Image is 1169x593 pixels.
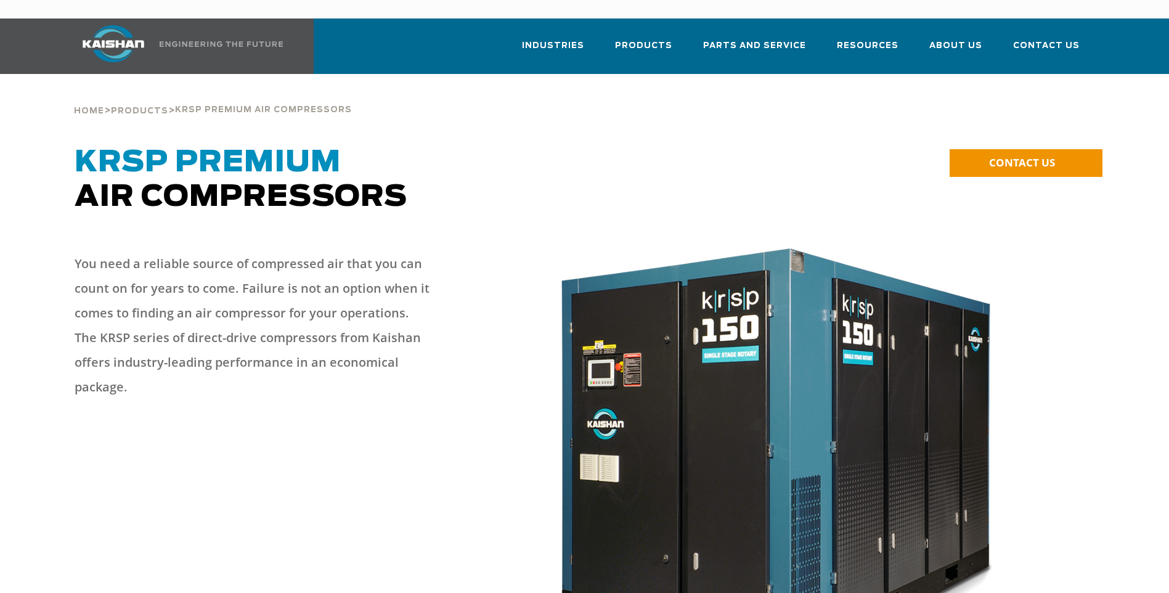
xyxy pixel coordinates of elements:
[111,105,168,116] a: Products
[111,107,168,115] span: Products
[929,39,982,53] span: About Us
[75,148,407,212] span: Air Compressors
[703,39,806,53] span: Parts and Service
[522,30,584,72] a: Industries
[703,30,806,72] a: Parts and Service
[74,105,104,116] a: Home
[615,39,672,53] span: Products
[160,41,283,47] img: Engineering the future
[522,39,584,53] span: Industries
[950,149,1102,177] a: CONTACT US
[75,252,432,399] p: You need a reliable source of compressed air that you can count on for years to come. Failure is ...
[929,30,982,72] a: About Us
[74,74,352,121] div: > >
[837,39,898,53] span: Resources
[1013,30,1080,72] a: Contact Us
[74,107,104,115] span: Home
[75,148,341,178] span: KRSP Premium
[67,18,285,74] a: Kaishan USA
[175,106,352,114] span: krsp premium air compressors
[837,30,898,72] a: Resources
[67,25,160,62] img: kaishan logo
[615,30,672,72] a: Products
[989,155,1055,170] span: CONTACT US
[1013,39,1080,53] span: Contact Us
